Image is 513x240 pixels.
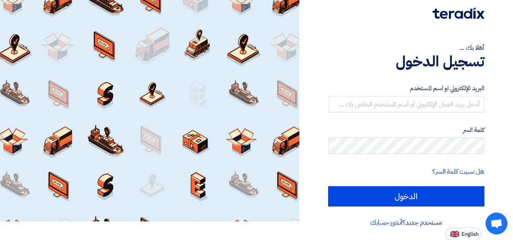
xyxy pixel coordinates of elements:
div: أهلا بك ... [328,43,484,53]
span: English [461,232,479,237]
h1: تسجيل الدخول [328,53,484,70]
div: Open chat [485,212,507,234]
a: هل نسيت كلمة السر؟ [432,167,484,176]
img: en-US.png [450,231,459,237]
div: مستخدم جديد؟ [328,218,484,227]
label: البريد الإلكتروني او اسم المستخدم [328,84,484,93]
img: Teradix logo [432,8,484,19]
input: الدخول [328,186,484,206]
label: كلمة السر [328,125,484,135]
a: أنشئ حسابك [370,218,402,227]
input: أدخل بريد العمل الإلكتروني او اسم المستخدم الخاص بك ... [328,96,484,113]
